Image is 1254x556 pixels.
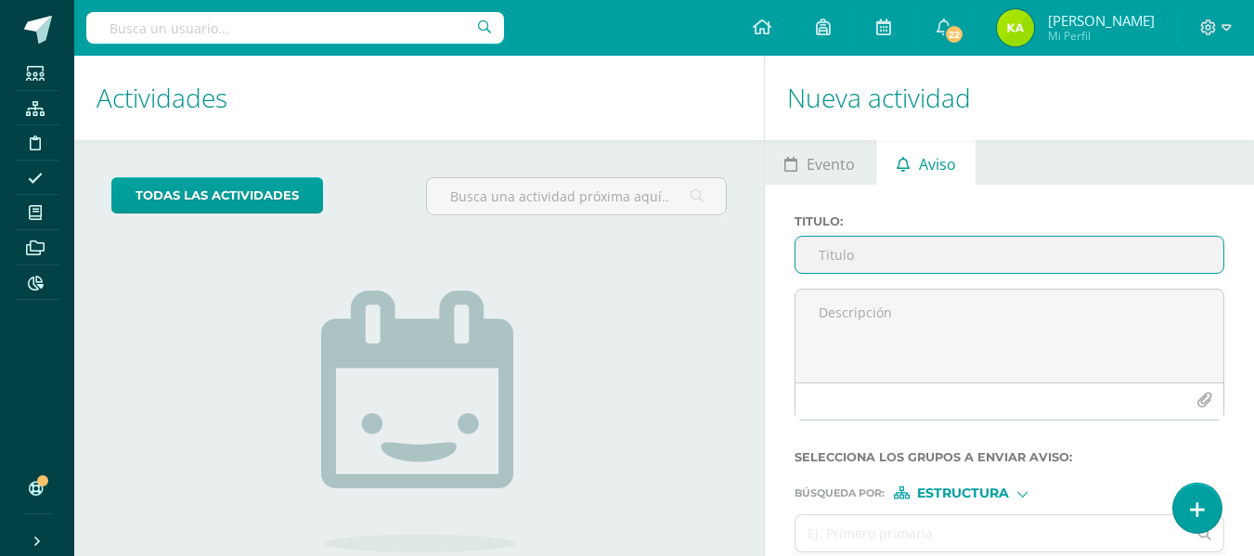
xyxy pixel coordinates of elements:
[321,291,516,552] img: no_activities.png
[427,178,725,214] input: Busca una actividad próxima aquí...
[795,488,885,498] span: Búsqueda por :
[944,24,964,45] span: 22
[876,140,976,185] a: Aviso
[997,9,1034,46] img: d6f4a965678b72818fa0429cbf0648b7.png
[795,214,1224,228] label: Titulo :
[795,237,1223,273] input: Titulo
[1048,11,1155,30] span: [PERSON_NAME]
[917,488,1009,498] span: Estructura
[787,56,1232,140] h1: Nueva actividad
[1048,28,1155,44] span: Mi Perfil
[765,140,875,185] a: Evento
[97,56,742,140] h1: Actividades
[919,142,956,187] span: Aviso
[86,12,504,44] input: Busca un usuario...
[795,515,1187,551] input: Ej. Primero primaria
[795,450,1224,464] label: Selecciona los grupos a enviar aviso :
[111,177,323,213] a: todas las Actividades
[894,486,1033,499] div: [object Object]
[807,142,855,187] span: Evento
